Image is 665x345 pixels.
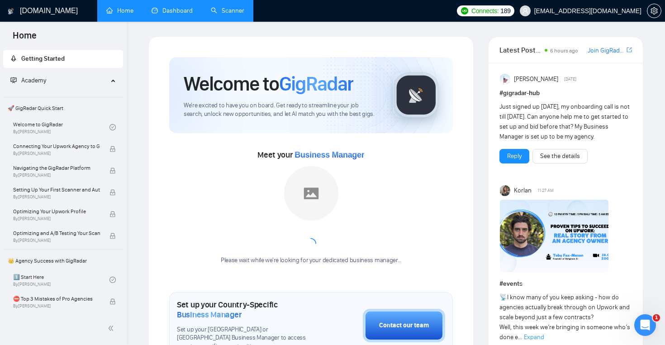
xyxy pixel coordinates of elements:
span: Korlan [514,186,532,196]
span: double-left [108,324,117,333]
span: Academy [10,77,46,84]
a: 1️⃣ Start HereBy[PERSON_NAME] [13,270,109,290]
span: 🚀 GigRadar Quick Start [4,99,122,117]
button: Contact our team [363,309,445,342]
span: Expand [524,333,544,341]
span: setting [647,7,661,14]
span: 6 hours ago [550,48,578,54]
span: Business Manager [177,310,242,320]
div: Please wait while we're looking for your dedicated business manager... [215,256,407,265]
span: [PERSON_NAME] [514,74,558,84]
span: Academy [21,77,46,84]
span: We're excited to have you on board. Get ready to streamline your job search, unlock new opportuni... [184,101,379,119]
span: Just signed up [DATE], my onboarding call is not till [DATE]. Can anyone help me to get started t... [499,103,630,140]
span: Connecting Your Upwork Agency to GigRadar [13,142,100,151]
span: By [PERSON_NAME] [13,151,100,156]
h1: Set up your Country-Specific [177,300,318,320]
img: placeholder.png [284,166,338,220]
span: By [PERSON_NAME] [13,238,100,243]
span: I know many of you keep asking - how do agencies actually break through on Upwork and scale beyon... [499,293,630,341]
button: See the details [532,149,588,163]
span: lock [109,233,116,239]
span: Home [5,29,44,48]
span: [DATE] [564,75,576,83]
img: Anisuzzaman Khan [500,74,511,85]
span: ⛔ Top 3 Mistakes of Pro Agencies [13,294,100,303]
span: Latest Posts from the GigRadar Community [499,44,542,56]
span: 189 [500,6,510,16]
span: GigRadar [279,72,353,96]
img: F09C1F8H75G-Event%20with%20Tobe%20Fox-Mason.png [500,200,608,272]
a: See the details [540,151,580,161]
span: loading [305,238,316,249]
span: Getting Started [21,55,65,62]
span: By [PERSON_NAME] [13,303,100,309]
h1: # gigradar-hub [499,88,632,98]
span: lock [109,298,116,305]
span: 11:27 AM [537,187,554,195]
span: 📡 [499,293,507,301]
a: export [627,46,632,54]
img: upwork-logo.png [461,7,468,14]
iframe: Intercom live chat [634,314,656,336]
span: Setting Up Your First Scanner and Auto-Bidder [13,185,100,194]
span: Meet your [257,150,364,160]
span: Business Manager [294,150,364,159]
img: gigradar-logo.png [394,72,439,118]
span: Optimizing and A/B Testing Your Scanner for Better Results [13,229,100,238]
span: rocket [10,55,17,62]
li: Getting Started [3,50,123,68]
a: searchScanner [211,7,244,14]
h1: # events [499,279,632,289]
button: Reply [499,149,529,163]
a: setting [647,7,661,14]
span: Optimizing Your Upwork Profile [13,207,100,216]
span: 👑 Agency Success with GigRadar [4,252,122,270]
span: lock [109,189,116,196]
span: fund-projection-screen [10,77,17,83]
span: check-circle [109,277,116,283]
span: By [PERSON_NAME] [13,172,100,178]
h1: Welcome to [184,72,353,96]
span: check-circle [109,124,116,130]
img: Korlan [500,185,511,196]
span: user [522,8,528,14]
button: setting [647,4,661,18]
span: 1 [653,314,660,321]
span: lock [109,168,116,174]
span: export [627,46,632,53]
span: Navigating the GigRadar Platform [13,163,100,172]
span: lock [109,146,116,152]
a: Join GigRadar Slack Community [588,46,625,56]
span: Connects: [471,6,499,16]
a: dashboardDashboard [152,7,193,14]
span: lock [109,211,116,217]
a: homeHome [106,7,133,14]
span: By [PERSON_NAME] [13,216,100,221]
a: Welcome to GigRadarBy[PERSON_NAME] [13,117,109,137]
a: Reply [507,151,522,161]
img: logo [8,4,14,19]
span: By [PERSON_NAME] [13,194,100,200]
div: Contact our team [379,321,429,331]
